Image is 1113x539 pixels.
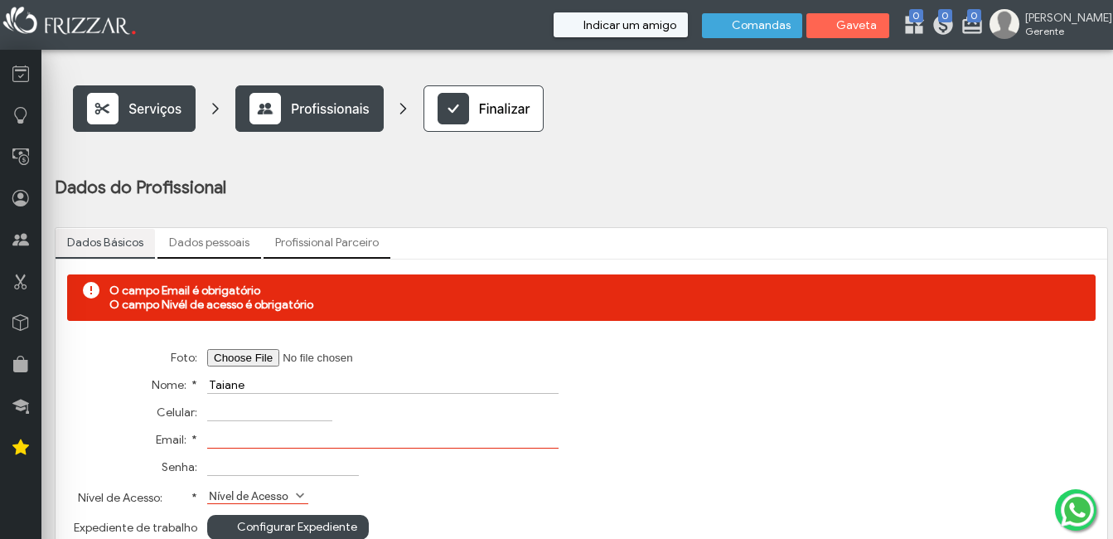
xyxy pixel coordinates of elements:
[74,521,197,535] label: Expediente de trabalho
[1025,11,1100,25] span: [PERSON_NAME]
[1057,490,1097,530] img: whatsapp.png
[55,177,1108,198] h2: Dados do Profissional
[702,13,802,38] button: Comandas
[836,20,878,32] span: Gaveta
[909,9,923,22] span: 0
[806,13,889,38] button: Gaveta
[990,9,1105,42] a: [PERSON_NAME] Gerente
[152,378,197,392] label: Nome:
[938,9,952,22] span: 0
[902,13,919,40] a: 0
[732,20,791,32] span: Comandas
[162,486,186,503] button: Nível de Acesso:*
[109,298,313,312] span: O campo Nivél de acesso é obrigatório
[961,13,977,40] a: 0
[157,229,261,257] a: Dados pessoais
[1025,25,1100,37] span: Gerente
[967,9,981,22] span: 0
[171,351,197,365] label: Foto:
[554,12,688,37] button: Indicar um amigo
[56,229,155,257] a: Dados Básicos
[932,13,948,40] a: 0
[156,433,197,447] label: Email:
[583,20,676,32] span: Indicar um amigo
[207,488,293,503] label: Nível de Acesso
[157,405,197,420] label: Celular:
[109,284,260,298] span: O campo Email é obrigatório
[55,58,589,159] img: registrationonboarding-steps2.png
[264,229,390,257] a: Profissional Parceiro
[162,460,197,474] label: Senha:
[78,491,197,505] label: Nível de Acesso:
